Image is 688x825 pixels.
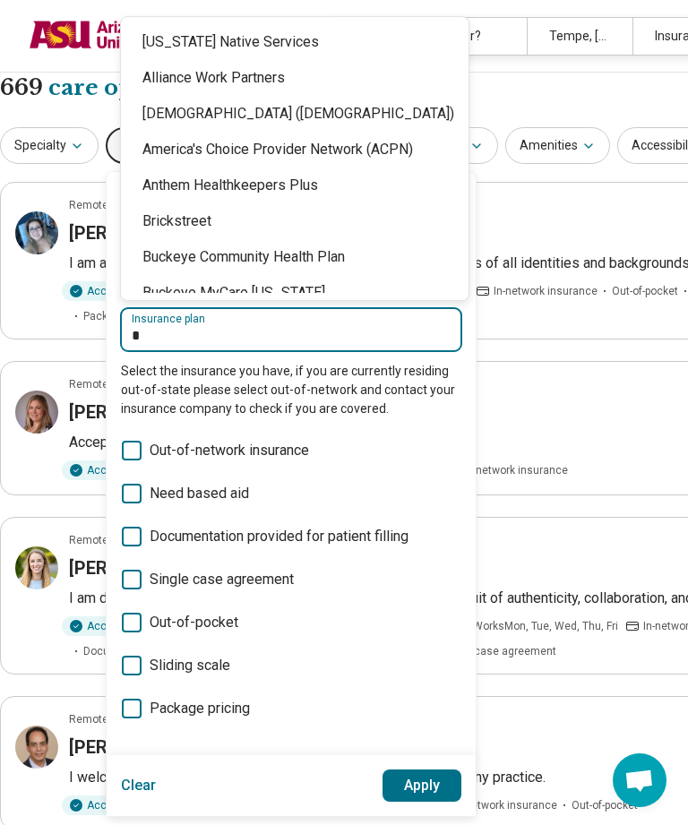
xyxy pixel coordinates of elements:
[106,127,204,164] button: Payment
[150,526,408,547] span: Documentation provided for patient filling
[121,239,469,275] div: Buckeye Community Health Plan
[29,14,193,57] img: Arizona State University
[464,462,568,478] span: In-network insurance
[69,532,169,548] p: Remote or In-person
[121,24,469,60] div: [US_STATE] Native Services
[150,440,309,461] span: Out-of-network insurance
[69,197,169,213] p: Remote or In-person
[441,643,556,659] span: Single case agreement
[150,655,230,676] span: Sliding scale
[121,168,469,203] div: Anthem Healthkeepers Plus
[121,275,469,311] div: Buckeye MyCare [US_STATE]
[121,60,469,96] div: Alliance Work Partners
[383,769,462,802] button: Apply
[62,281,185,301] div: Accepting clients
[527,18,632,55] div: Tempe, [GEOGRAPHIC_DATA]
[48,73,192,103] span: care options
[121,362,461,418] p: Select the insurance you have, if you are currently residing out-of-state please select out-of-ne...
[62,616,185,636] div: Accepting clients
[150,483,249,504] span: Need based aid
[69,220,210,245] h3: [PERSON_NAME]
[121,203,469,239] div: Brickstreet
[572,797,638,813] span: Out-of-pocket
[62,795,185,815] div: Accepting clients
[69,400,210,425] h3: [PERSON_NAME]
[132,314,451,324] label: Insurance plan
[121,24,469,293] div: Suggestions
[83,643,287,659] span: Documentation provided for patient filling
[121,132,469,168] div: America's Choice Provider Network (ACPN)
[69,735,210,760] h3: [PERSON_NAME]
[150,698,250,719] span: Package pricing
[494,283,598,299] span: In-network insurance
[69,555,210,580] h3: [PERSON_NAME]
[62,460,185,480] div: Accepting clients
[150,569,294,590] span: Single case agreement
[613,753,666,807] div: Open chat
[69,376,169,392] p: Remote or In-person
[473,618,618,634] span: Works Mon, Tue, Wed, Thu, Fri
[69,711,169,727] p: Remote or In-person
[121,96,469,132] div: [DEMOGRAPHIC_DATA] ([DEMOGRAPHIC_DATA])
[453,797,557,813] span: In-network insurance
[150,612,238,633] span: Out-of-pocket
[505,127,610,164] button: Amenities
[121,769,157,802] button: Clear
[48,73,213,103] button: Care options
[83,308,162,324] span: Package pricing
[612,283,678,299] span: Out-of-pocket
